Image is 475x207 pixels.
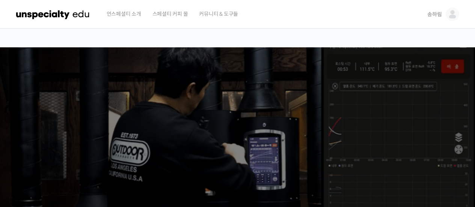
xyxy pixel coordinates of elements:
[8,115,468,153] p: [PERSON_NAME]을 다하는 당신을 위해, 최고와 함께 만든 커피 클래스
[427,11,442,18] span: 송하림
[8,156,468,167] p: 시간과 장소에 구애받지 않고, 검증된 커리큘럼으로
